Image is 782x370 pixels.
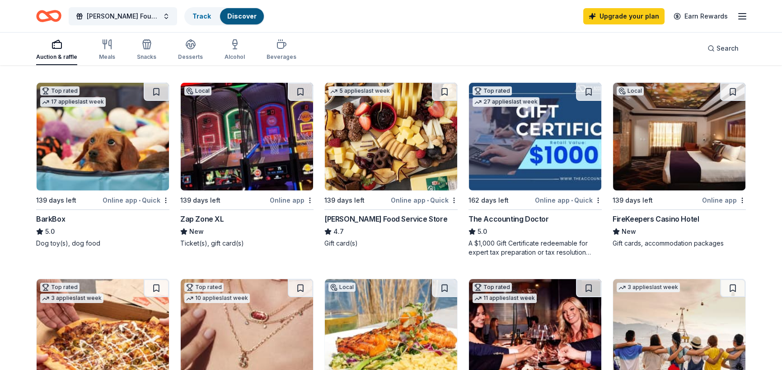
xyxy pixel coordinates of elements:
[473,294,537,303] div: 11 applies last week
[36,53,77,61] div: Auction & raffle
[45,226,55,237] span: 5.0
[700,39,746,57] button: Search
[137,53,156,61] div: Snacks
[613,83,745,190] img: Image for FireKeepers Casino Hotel
[36,195,76,206] div: 139 days left
[36,213,65,224] div: BarkBox
[267,53,296,61] div: Beverages
[469,83,601,190] img: Image for The Accounting Doctor
[468,213,549,224] div: The Accounting Doctor
[103,194,169,206] div: Online app Quick
[180,239,314,248] div: Ticket(s), gift card(s)
[184,283,224,292] div: Top rated
[617,283,680,292] div: 3 applies last week
[225,53,245,61] div: Alcohol
[227,12,257,20] a: Discover
[36,239,169,248] div: Dog toy(s), dog food
[184,86,211,95] div: Local
[189,226,204,237] span: New
[324,82,458,248] a: Image for Gordon Food Service Store5 applieslast week139 days leftOnline app•Quick[PERSON_NAME] F...
[622,226,636,237] span: New
[180,213,224,224] div: Zap Zone XL
[328,283,356,292] div: Local
[99,53,115,61] div: Meals
[716,43,739,54] span: Search
[571,197,573,204] span: •
[36,35,77,65] button: Auction & raffle
[267,35,296,65] button: Beverages
[478,226,487,237] span: 5.0
[617,86,644,95] div: Local
[324,213,447,224] div: [PERSON_NAME] Food Service Store
[181,83,313,190] img: Image for Zap Zone XL
[69,7,177,25] button: [PERSON_NAME] Foundation for Educational Advancement (FFEA)
[192,12,211,20] a: Track
[40,294,103,303] div: 3 applies last week
[613,82,746,248] a: Image for FireKeepers Casino HotelLocal139 days leftOnline appFireKeepers Casino HotelNewGift car...
[180,195,220,206] div: 139 days left
[184,7,265,25] button: TrackDiscover
[583,8,665,24] a: Upgrade your plan
[391,194,458,206] div: Online app Quick
[613,195,653,206] div: 139 days left
[325,83,457,190] img: Image for Gordon Food Service Store
[139,197,140,204] span: •
[468,82,602,257] a: Image for The Accounting DoctorTop rated27 applieslast week162 days leftOnline app•QuickThe Accou...
[535,194,602,206] div: Online app Quick
[178,53,203,61] div: Desserts
[473,86,512,95] div: Top rated
[324,239,458,248] div: Gift card(s)
[270,194,314,206] div: Online app
[36,5,61,27] a: Home
[37,83,169,190] img: Image for BarkBox
[225,35,245,65] button: Alcohol
[702,194,746,206] div: Online app
[40,97,106,107] div: 17 applies last week
[324,195,365,206] div: 139 days left
[427,197,429,204] span: •
[178,35,203,65] button: Desserts
[87,11,159,22] span: [PERSON_NAME] Foundation for Educational Advancement (FFEA)
[473,283,512,292] div: Top rated
[333,226,344,237] span: 4.7
[137,35,156,65] button: Snacks
[328,86,392,96] div: 5 applies last week
[36,82,169,248] a: Image for BarkBoxTop rated17 applieslast week139 days leftOnline app•QuickBarkBox5.0Dog toy(s), d...
[473,97,539,107] div: 27 applies last week
[613,239,746,248] div: Gift cards, accommodation packages
[99,35,115,65] button: Meals
[613,213,699,224] div: FireKeepers Casino Hotel
[468,239,602,257] div: A $1,000 Gift Certificate redeemable for expert tax preparation or tax resolution services—recipi...
[40,283,80,292] div: Top rated
[184,294,250,303] div: 10 applies last week
[468,195,509,206] div: 162 days left
[180,82,314,248] a: Image for Zap Zone XLLocal139 days leftOnline appZap Zone XLNewTicket(s), gift card(s)
[668,8,733,24] a: Earn Rewards
[40,86,80,95] div: Top rated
